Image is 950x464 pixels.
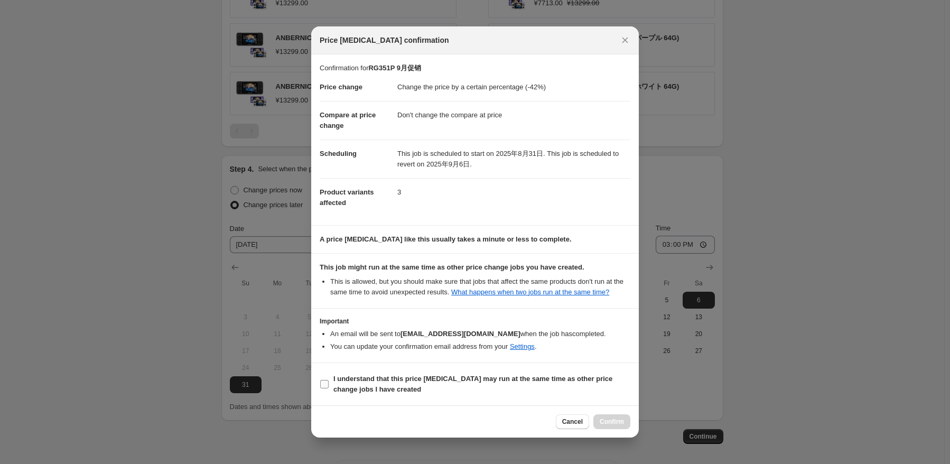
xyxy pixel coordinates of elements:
[368,64,421,72] b: RG351P 9月促销
[510,342,535,350] a: Settings
[397,178,630,206] dd: 3
[330,341,630,352] li: You can update your confirmation email address from your .
[397,73,630,101] dd: Change the price by a certain percentage (-42%)
[397,101,630,129] dd: Don't change the compare at price
[320,235,572,243] b: A price [MEDICAL_DATA] like this usually takes a minute or less to complete.
[320,111,376,129] span: Compare at price change
[562,417,583,426] span: Cancel
[618,33,632,48] button: Close
[320,63,630,73] p: Confirmation for
[556,414,589,429] button: Cancel
[330,276,630,298] li: This is allowed, but you should make sure that jobs that affect the same products don ' t run at ...
[330,329,630,339] li: An email will be sent to when the job has completed .
[320,317,630,326] h3: Important
[320,35,449,45] span: Price [MEDICAL_DATA] confirmation
[333,375,612,393] b: I understand that this price [MEDICAL_DATA] may run at the same time as other price change jobs I...
[320,83,362,91] span: Price change
[320,150,357,157] span: Scheduling
[401,330,520,338] b: [EMAIL_ADDRESS][DOMAIN_NAME]
[397,140,630,178] dd: This job is scheduled to start on 2025年8月31日. This job is scheduled to revert on 2025年9月6日.
[320,263,584,271] b: This job might run at the same time as other price change jobs you have created.
[320,188,374,207] span: Product variants affected
[451,288,609,296] a: What happens when two jobs run at the same time?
